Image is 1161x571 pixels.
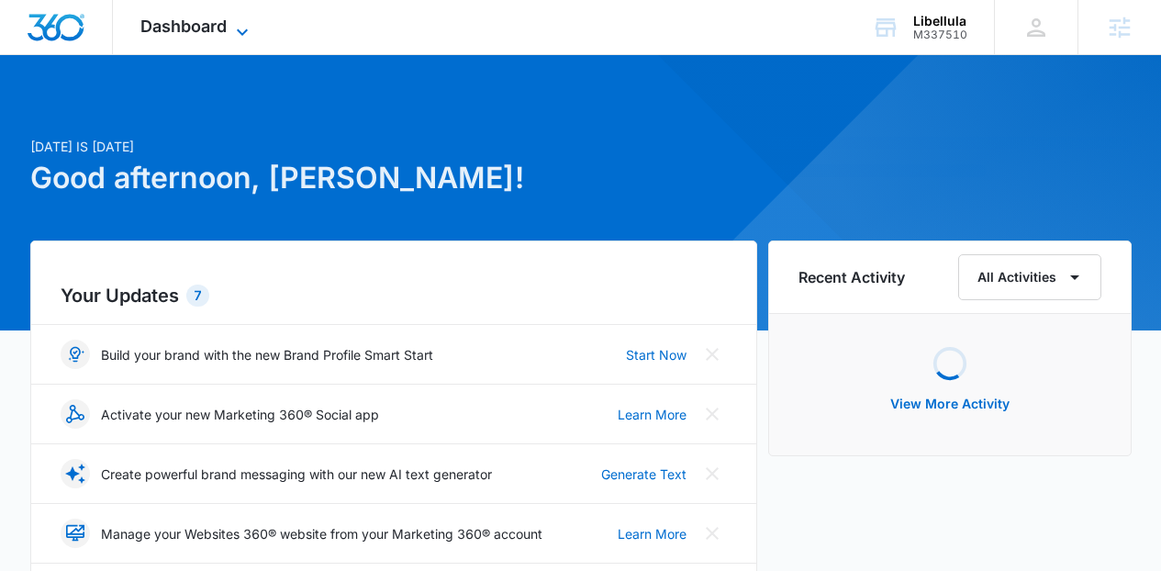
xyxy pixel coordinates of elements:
h2: Your Updates [61,282,727,309]
a: Generate Text [601,465,687,484]
p: [DATE] is [DATE] [30,137,757,156]
a: Learn More [618,405,687,424]
button: Close [698,519,727,548]
h6: Recent Activity [798,266,905,288]
p: Activate your new Marketing 360® Social app [101,405,379,424]
p: Create powerful brand messaging with our new AI text generator [101,465,492,484]
a: Learn More [618,524,687,543]
span: Dashboard [140,17,227,36]
button: View More Activity [872,382,1028,426]
a: Start Now [626,345,687,364]
div: 7 [186,285,209,307]
p: Manage your Websites 360® website from your Marketing 360® account [101,524,542,543]
button: Close [698,399,727,429]
button: Close [698,340,727,369]
p: Build your brand with the new Brand Profile Smart Start [101,345,433,364]
button: All Activities [958,254,1101,300]
div: account name [913,14,967,28]
h1: Good afternoon, [PERSON_NAME]! [30,156,757,200]
button: Close [698,459,727,488]
div: account id [913,28,967,41]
